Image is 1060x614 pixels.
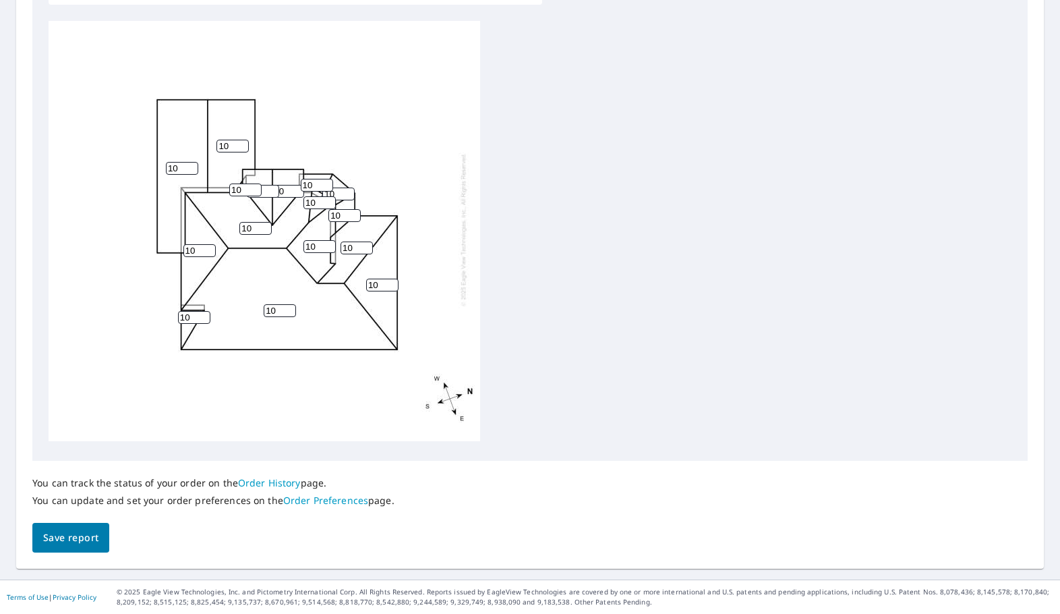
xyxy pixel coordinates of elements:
p: © 2025 Eagle View Technologies, Inc. and Pictometry International Corp. All Rights Reserved. Repo... [117,587,1053,607]
a: Terms of Use [7,592,49,602]
span: Save report [43,530,98,547]
button: Save report [32,523,109,553]
p: | [7,593,96,601]
a: Privacy Policy [53,592,96,602]
a: Order Preferences [283,494,368,507]
p: You can update and set your order preferences on the page. [32,495,394,507]
a: Order History [238,476,301,489]
p: You can track the status of your order on the page. [32,477,394,489]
